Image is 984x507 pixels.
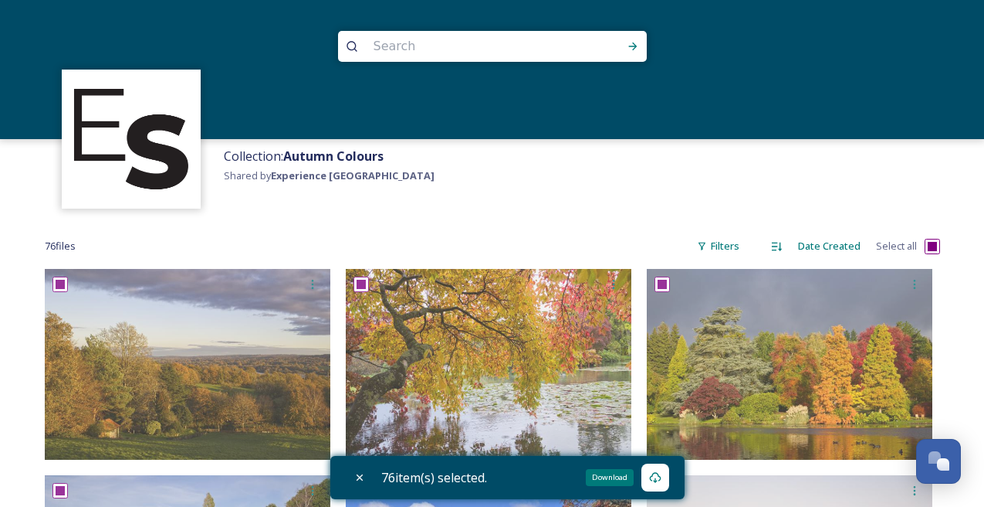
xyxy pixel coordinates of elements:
[876,239,917,253] span: Select all
[283,148,384,165] strong: Autumn Colours
[224,168,435,182] span: Shared by
[647,269,932,460] img: NT Sheffield Park autumn trees.jpg
[790,231,868,261] div: Date Created
[69,77,193,201] img: WSCC%20ES%20Socials%20Icon%20-%20Secondary%20-%20Black.jpg
[45,239,76,253] span: 76 file s
[586,469,634,486] div: Download
[366,29,577,63] input: Search
[45,269,330,460] img: NT Standen autum scenic .jpg
[271,168,435,182] strong: Experience [GEOGRAPHIC_DATA]
[346,269,631,460] img: NT Sheffield park autumn trees over pond 1806308.jpg
[224,148,384,165] span: Collection:
[381,468,487,487] span: 76 item(s) selected.
[689,231,747,261] div: Filters
[916,439,961,484] button: Open Chat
